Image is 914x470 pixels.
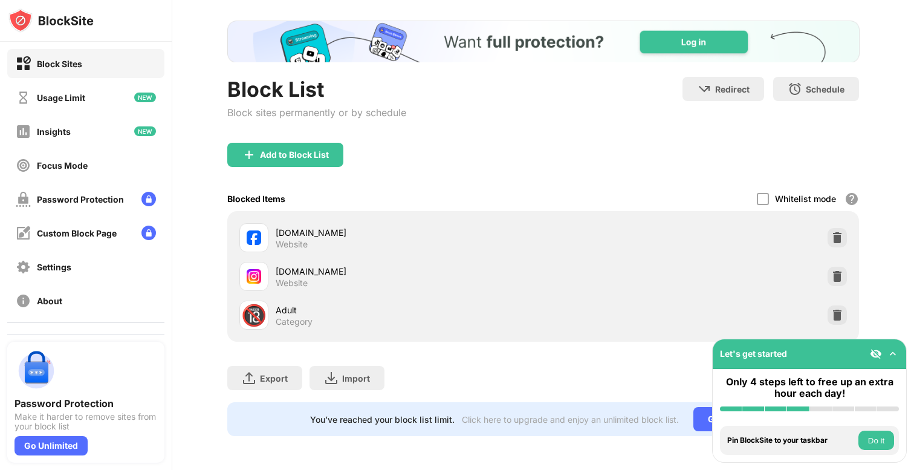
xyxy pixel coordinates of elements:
[720,376,899,399] div: Only 4 steps left to free up an extra hour each day!
[37,228,117,238] div: Custom Block Page
[37,59,82,69] div: Block Sites
[16,293,31,308] img: about-off.svg
[462,414,679,425] div: Click here to upgrade and enjoy an unlimited block list.
[134,93,156,102] img: new-icon.svg
[8,8,94,33] img: logo-blocksite.svg
[276,239,308,250] div: Website
[16,259,31,275] img: settings-off.svg
[775,194,836,204] div: Whitelist mode
[37,262,71,272] div: Settings
[16,226,31,241] img: customize-block-page-off.svg
[276,226,543,239] div: [DOMAIN_NAME]
[260,150,329,160] div: Add to Block List
[227,106,406,119] div: Block sites permanently or by schedule
[276,265,543,278] div: [DOMAIN_NAME]
[15,412,157,431] div: Make it harder to remove sites from your block list
[247,230,261,245] img: favicons
[37,296,62,306] div: About
[727,436,855,445] div: Pin BlockSite to your taskbar
[37,93,85,103] div: Usage Limit
[715,84,750,94] div: Redirect
[141,226,156,240] img: lock-menu.svg
[247,269,261,284] img: favicons
[37,126,71,137] div: Insights
[241,303,267,328] div: 🔞
[141,192,156,206] img: lock-menu.svg
[870,348,882,360] img: eye-not-visible.svg
[806,84,844,94] div: Schedule
[310,414,455,425] div: You’ve reached your block list limit.
[693,407,776,431] div: Go Unlimited
[16,192,31,207] img: password-protection-off.svg
[37,160,88,171] div: Focus Mode
[276,304,543,316] div: Adult
[227,21,860,62] iframe: Banner
[15,349,58,393] img: push-password-protection.svg
[37,194,124,204] div: Password Protection
[260,373,288,384] div: Export
[227,194,285,204] div: Blocked Items
[858,431,894,450] button: Do it
[134,126,156,136] img: new-icon.svg
[16,90,31,105] img: time-usage-off.svg
[227,77,406,102] div: Block List
[16,124,31,139] img: insights-off.svg
[15,436,88,455] div: Go Unlimited
[276,316,313,327] div: Category
[276,278,308,289] div: Website
[16,158,31,173] img: focus-off.svg
[342,373,370,384] div: Import
[15,397,157,410] div: Password Protection
[16,56,31,71] img: block-on.svg
[887,348,899,360] img: omni-setup-toggle.svg
[720,348,787,359] div: Let's get started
